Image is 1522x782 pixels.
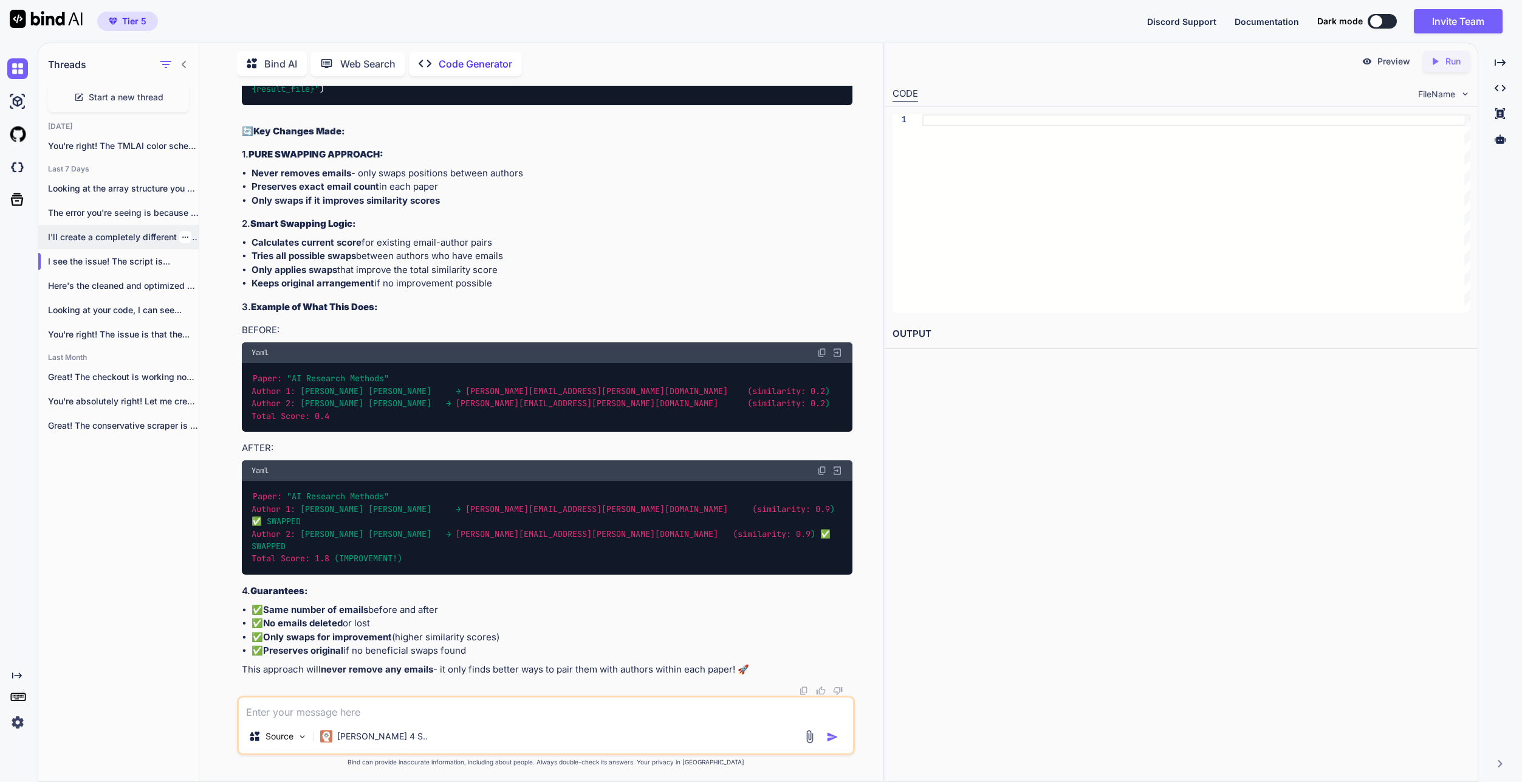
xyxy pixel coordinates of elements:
[251,301,378,313] strong: Example of What This Does:
[48,395,199,407] p: You're absolutely right! Let me create a...
[803,730,817,744] img: attachment
[252,83,315,94] span: {result_file}
[89,91,163,103] span: Start a new thread
[300,398,363,409] span: [PERSON_NAME]
[48,231,199,243] p: I'll create a completely different design for...
[252,553,310,564] span: Total Score:
[242,148,852,162] h3: 1.
[1414,9,1503,33] button: Invite Team
[10,10,83,28] img: Bind AI
[252,644,852,658] li: ✅ if no beneficial swaps found
[456,503,461,514] span: →
[237,758,855,767] p: Bind can provide inaccurate information, including about people. Always double-check its answers....
[252,237,362,248] strong: Calculates current score
[48,57,86,72] h1: Threads
[1377,55,1410,67] p: Preview
[263,617,343,629] strong: No emails deleted
[315,410,329,421] span: 0.4
[252,398,295,409] span: Author 2:
[300,503,363,514] span: [PERSON_NAME]
[465,503,811,514] span: [PERSON_NAME][EMAIL_ADDRESS][PERSON_NAME][DOMAIN_NAME] (similarity:
[7,157,28,178] img: darkCloudIdeIcon
[48,182,199,195] p: Looking at the array structure you discovered:...
[242,125,852,139] h2: 🔄
[252,181,379,192] strong: Preserves exact email count
[252,180,852,194] li: in each paper
[1147,15,1216,28] button: Discord Support
[334,553,402,564] span: (IMPROVEMENT!)
[337,730,428,742] p: [PERSON_NAME] 4 S..
[242,300,852,314] h3: 3.
[252,386,295,396] span: Author 1:
[446,398,451,409] span: →
[885,320,1478,348] h2: OUTPUT
[252,516,262,527] span: ✅
[252,503,295,514] span: Author 1:
[300,528,363,539] span: [PERSON_NAME]
[48,420,199,432] p: Great! The conservative scraper is working and...
[48,371,199,383] p: Great! The checkout is working now. To...
[253,491,282,502] span: Paper:
[266,730,293,742] p: Source
[287,491,389,502] span: "AI Research Methods"
[796,528,811,539] span: 0.9
[263,631,392,643] strong: Only swaps for improvement
[242,324,852,337] h4: BEFORE:
[252,603,852,617] li: ✅ before and after
[893,114,907,126] div: 1
[456,528,791,539] span: [PERSON_NAME][EMAIL_ADDRESS][PERSON_NAME][DOMAIN_NAME] (similarity:
[252,167,351,179] strong: Never removes emails
[252,263,852,277] li: that improve the total similarity score
[242,584,852,598] h3: 4.
[263,604,368,615] strong: Same number of emails
[109,18,117,25] img: premium
[825,398,830,409] span: )
[252,236,852,250] li: for existing email-author pairs
[252,466,269,476] span: Yaml
[811,528,815,539] span: )
[252,617,852,631] li: ✅ or lost
[242,663,852,677] p: This approach will - it only finds better ways to pair them with authors within each paper! 🚀
[825,386,830,396] span: )
[253,373,282,384] span: Paper:
[1317,15,1363,27] span: Dark mode
[122,15,146,27] span: Tier 5
[48,255,199,268] p: I see the issue! The script is...
[465,386,806,396] span: [PERSON_NAME][EMAIL_ADDRESS][PERSON_NAME][DOMAIN_NAME] (similarity:
[300,386,363,396] span: [PERSON_NAME]
[7,124,28,145] img: githubLight
[7,712,28,733] img: settings
[38,122,199,131] h2: [DATE]
[826,731,838,743] img: icon
[456,398,806,409] span: [PERSON_NAME][EMAIL_ADDRESS][PERSON_NAME][DOMAIN_NAME] (similarity:
[832,465,843,476] img: Open in Browser
[368,398,431,409] span: [PERSON_NAME]
[7,58,28,79] img: chat
[321,663,433,675] strong: never remove any emails
[249,148,383,160] strong: PURE SWAPPING APPROACH:
[252,264,337,275] strong: Only applies swaps
[816,686,826,696] img: like
[1418,88,1455,100] span: FileName
[833,686,843,696] img: dislike
[1445,55,1461,67] p: Run
[340,57,396,71] p: Web Search
[1147,16,1216,27] span: Discord Support
[267,516,301,527] span: SWAPPED
[253,125,345,137] strong: Key Changes Made:
[820,528,831,539] span: ✅
[252,250,356,261] strong: Tries all possible swaps
[811,398,825,409] span: 0.2
[893,87,918,102] div: CODE
[830,503,835,514] span: )
[320,730,332,742] img: Claude 4 Sonnet
[1362,56,1373,67] img: preview
[368,528,431,539] span: [PERSON_NAME]
[811,386,825,396] span: 0.2
[252,631,852,645] li: ✅ (higher similarity scores)
[1235,16,1299,27] span: Documentation
[264,57,297,71] p: Bind AI
[315,553,329,564] span: 1.8
[7,91,28,112] img: ai-studio
[1460,89,1470,99] img: chevron down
